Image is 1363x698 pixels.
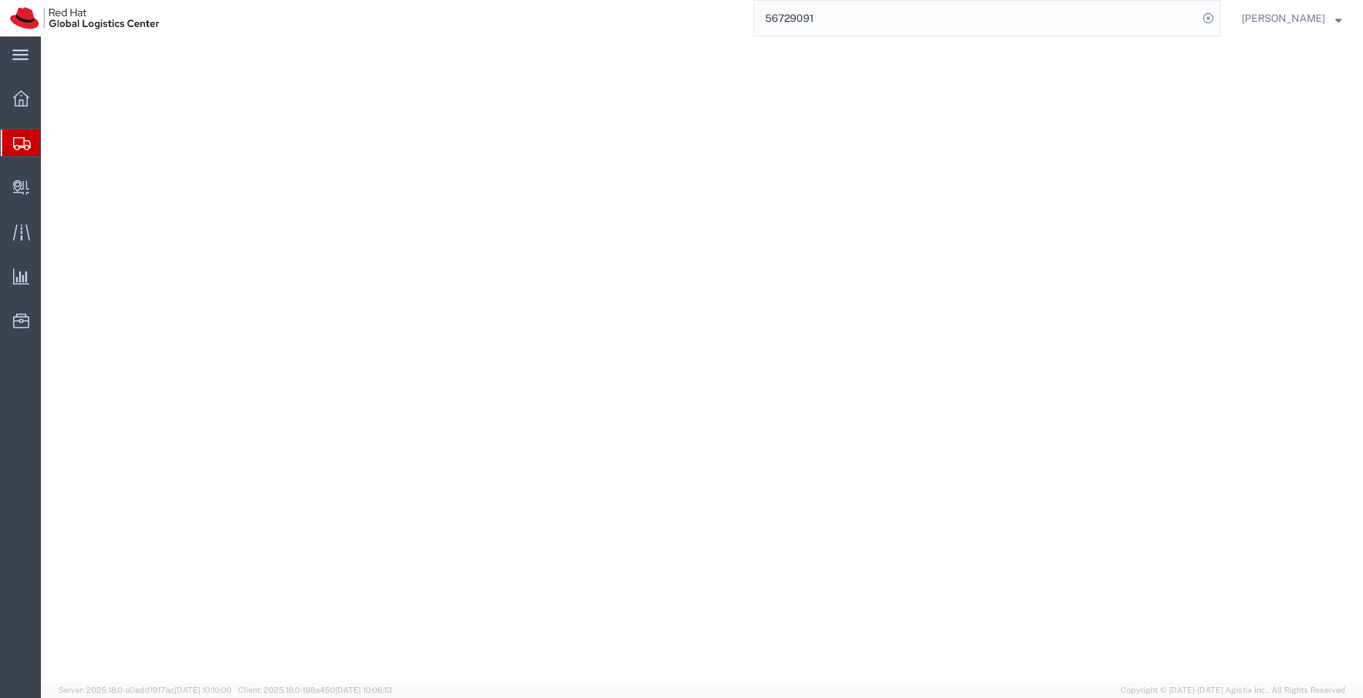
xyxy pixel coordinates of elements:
[58,686,231,694] span: Server: 2025.18.0-a0edd1917ac
[41,36,1363,683] iframe: FS Legacy Container
[1242,10,1325,26] span: Pallav Sen Gupta
[174,686,231,694] span: [DATE] 10:10:00
[1121,684,1345,697] span: Copyright © [DATE]-[DATE] Agistix Inc., All Rights Reserved
[1241,9,1343,27] button: [PERSON_NAME]
[10,7,159,29] img: logo
[754,1,1198,36] input: Search for shipment number, reference number
[335,686,392,694] span: [DATE] 10:06:13
[238,686,392,694] span: Client: 2025.18.0-198a450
